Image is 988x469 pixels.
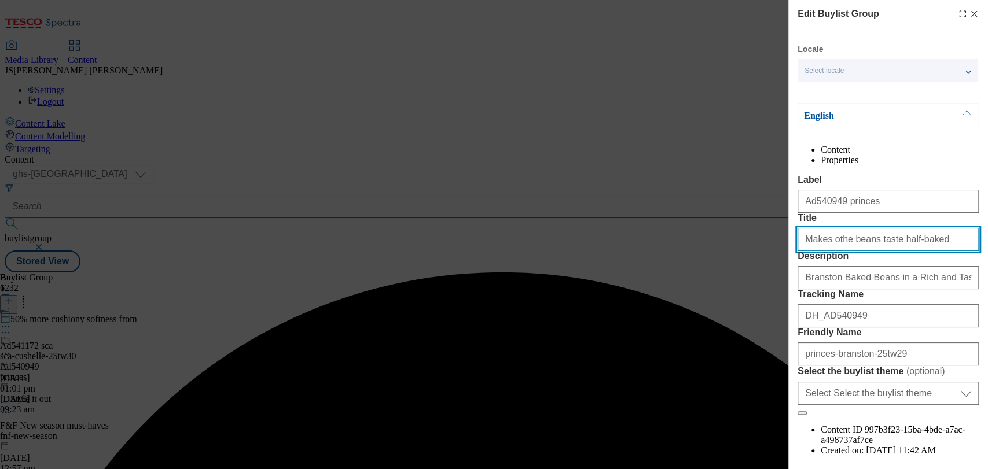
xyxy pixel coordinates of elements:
[821,145,979,155] li: Content
[798,251,979,261] label: Description
[821,424,979,445] li: Content ID
[866,445,935,455] span: [DATE] 11:42 AM
[798,304,979,327] input: Enter Tracking Name
[821,424,965,445] span: 997b3f23-15ba-4bde-a7ac-a498737af7ce
[798,7,879,21] h4: Edit Buylist Group
[906,366,945,376] span: ( optional )
[821,155,979,165] li: Properties
[798,46,823,53] label: Locale
[798,342,979,365] input: Enter Friendly Name
[798,228,979,251] input: Enter Title
[798,59,978,82] button: Select locale
[798,266,979,289] input: Enter Description
[798,289,979,300] label: Tracking Name
[804,110,925,121] p: English
[798,327,979,338] label: Friendly Name
[798,365,979,377] label: Select the buylist theme
[798,190,979,213] input: Enter Label
[805,67,844,75] span: Select locale
[798,175,979,185] label: Label
[821,445,979,456] li: Created on:
[798,213,979,223] label: Title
